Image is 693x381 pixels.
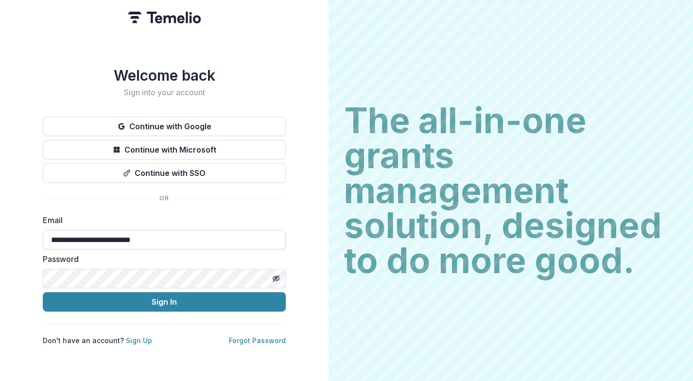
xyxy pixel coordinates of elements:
[43,67,286,84] h1: Welcome back
[43,292,286,312] button: Sign In
[43,117,286,136] button: Continue with Google
[43,214,280,226] label: Email
[126,336,152,345] a: Sign Up
[43,140,286,159] button: Continue with Microsoft
[43,253,280,265] label: Password
[229,336,286,345] a: Forgot Password
[43,335,152,346] p: Don't have an account?
[268,271,284,286] button: Toggle password visibility
[43,163,286,183] button: Continue with SSO
[43,88,286,97] h2: Sign into your account
[128,12,201,23] img: Temelio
